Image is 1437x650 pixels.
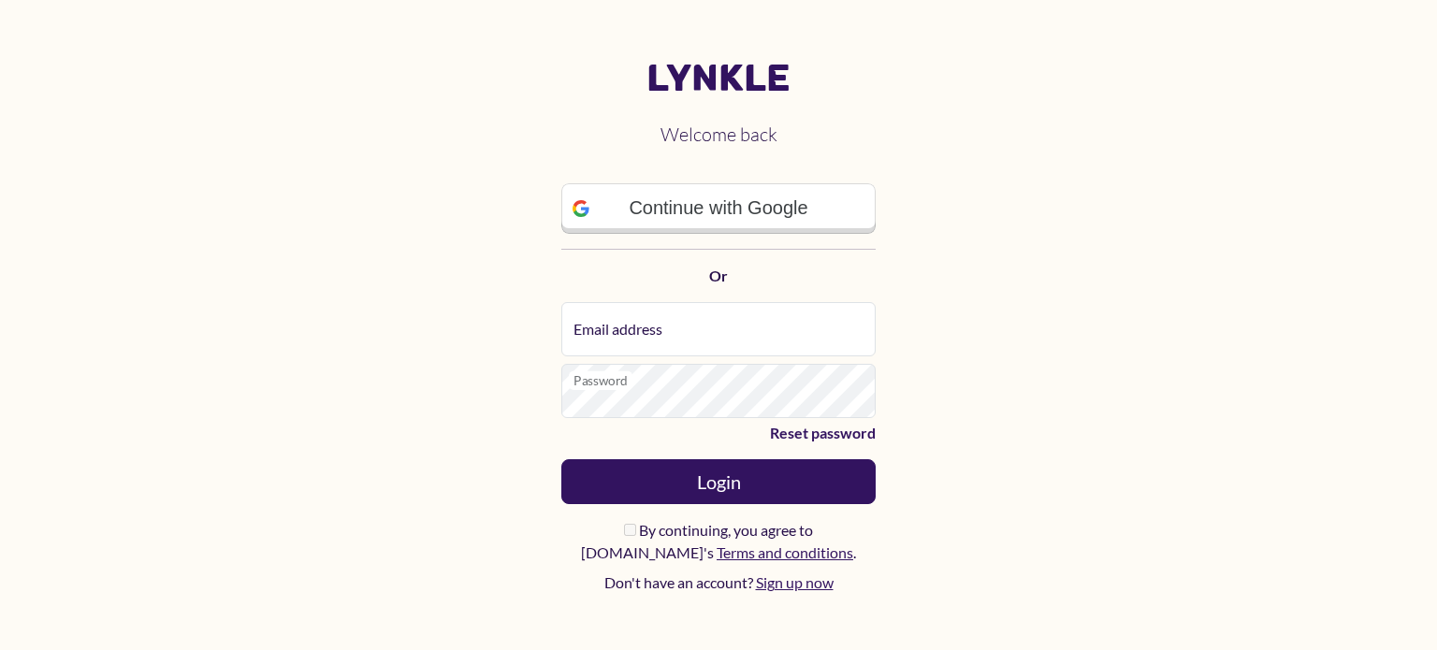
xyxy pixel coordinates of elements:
a: Sign up now [756,573,834,591]
h2: Welcome back [561,108,876,161]
a: Continue with Google [561,183,876,234]
a: Terms and conditions [717,543,853,561]
a: Lynkle [561,56,876,101]
strong: Or [709,267,728,284]
p: Don't have an account? [561,571,876,594]
label: By continuing, you agree to [DOMAIN_NAME]'s . [561,519,876,564]
a: Reset password [561,422,876,444]
input: By continuing, you agree to [DOMAIN_NAME]'s Terms and conditions. [624,524,636,536]
button: Login [561,459,876,504]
